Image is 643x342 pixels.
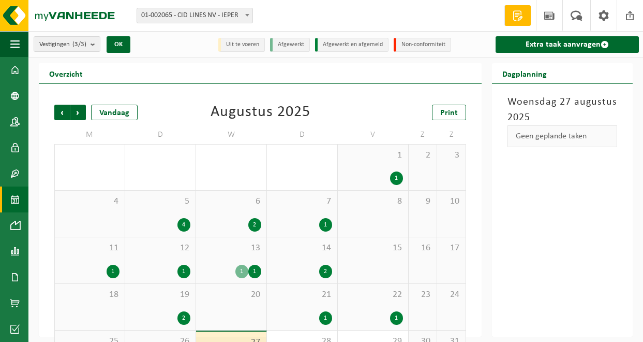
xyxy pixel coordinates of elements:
[394,38,451,52] li: Non-conformiteit
[54,105,70,120] span: Vorige
[267,125,338,144] td: D
[390,311,403,325] div: 1
[343,243,403,254] span: 15
[414,196,432,207] span: 9
[390,172,403,185] div: 1
[496,36,639,53] a: Extra taak aanvragen
[319,218,332,232] div: 1
[177,311,190,325] div: 2
[442,243,460,254] span: 17
[343,150,403,161] span: 1
[315,38,388,52] li: Afgewerkt en afgemeld
[34,36,100,52] button: Vestigingen(3/3)
[137,8,252,23] span: 01-002065 - CID LINES NV - IEPER
[107,36,130,53] button: OK
[125,125,196,144] td: D
[492,63,557,83] h2: Dagplanning
[60,196,119,207] span: 4
[91,105,138,120] div: Vandaag
[130,289,190,301] span: 19
[507,125,617,147] div: Geen geplande taken
[130,196,190,207] span: 5
[432,105,466,120] a: Print
[343,289,403,301] span: 22
[414,150,432,161] span: 2
[201,243,261,254] span: 13
[442,196,460,207] span: 10
[414,243,432,254] span: 16
[211,105,310,120] div: Augustus 2025
[272,243,332,254] span: 14
[440,109,458,117] span: Print
[107,265,119,278] div: 1
[218,38,265,52] li: Uit te voeren
[319,311,332,325] div: 1
[39,63,93,83] h2: Overzicht
[72,41,86,48] count: (3/3)
[343,196,403,207] span: 8
[130,243,190,254] span: 12
[196,125,267,144] td: W
[177,265,190,278] div: 1
[60,289,119,301] span: 18
[442,289,460,301] span: 24
[60,243,119,254] span: 11
[414,289,432,301] span: 23
[201,196,261,207] span: 6
[70,105,86,120] span: Volgende
[442,150,460,161] span: 3
[248,218,261,232] div: 2
[409,125,438,144] td: Z
[39,37,86,52] span: Vestigingen
[270,38,310,52] li: Afgewerkt
[507,94,617,125] h3: Woensdag 27 augustus 2025
[338,125,409,144] td: V
[437,125,466,144] td: Z
[54,125,125,144] td: M
[235,265,248,278] div: 1
[201,289,261,301] span: 20
[248,265,261,278] div: 1
[272,289,332,301] span: 21
[319,265,332,278] div: 2
[272,196,332,207] span: 7
[177,218,190,232] div: 4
